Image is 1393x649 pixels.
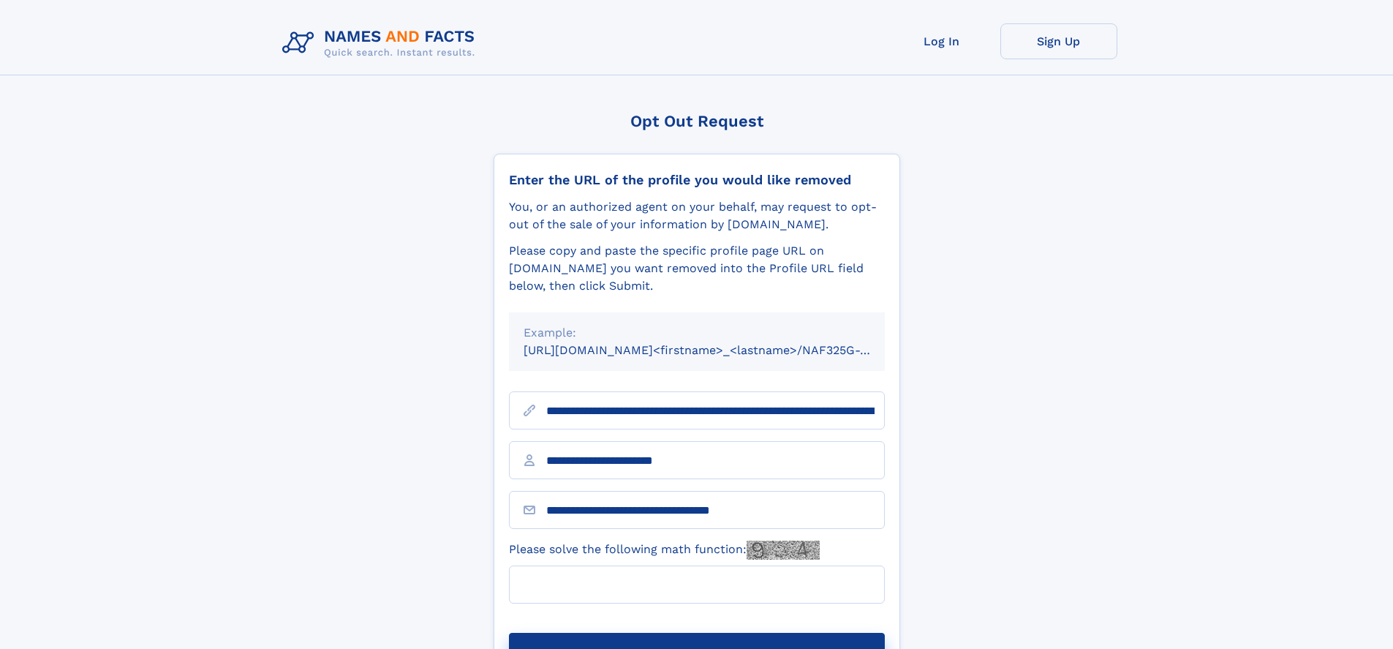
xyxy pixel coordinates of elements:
a: Sign Up [1000,23,1117,59]
div: Example: [524,324,870,342]
a: Log In [883,23,1000,59]
div: Enter the URL of the profile you would like removed [509,172,885,188]
small: [URL][DOMAIN_NAME]<firstname>_<lastname>/NAF325G-xxxxxxxx [524,343,913,357]
div: You, or an authorized agent on your behalf, may request to opt-out of the sale of your informatio... [509,198,885,233]
div: Opt Out Request [494,112,900,130]
label: Please solve the following math function: [509,541,820,560]
img: Logo Names and Facts [276,23,487,63]
div: Please copy and paste the specific profile page URL on [DOMAIN_NAME] you want removed into the Pr... [509,242,885,295]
